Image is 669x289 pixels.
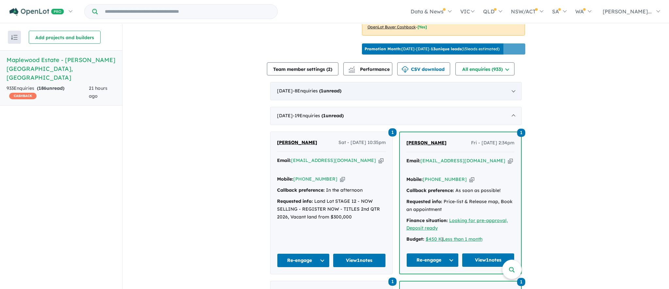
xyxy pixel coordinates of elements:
div: Land Lot STAGE 12 - NOW SELLING - REGISTER NOW - TITLES 2nd QTR 2026, Vacant land from $300,000 [277,198,386,221]
img: bar-chart.svg [349,69,355,73]
input: Try estate name, suburb, builder or developer [99,5,276,19]
strong: Email: [277,157,291,163]
span: 1 [517,129,525,137]
strong: Requested info: [277,198,313,204]
a: [EMAIL_ADDRESS][DOMAIN_NAME] [291,157,376,163]
u: OpenLot Buyer Cashback [367,24,416,29]
button: Add projects and builders [29,31,101,44]
strong: Callback preference: [277,187,325,193]
a: [EMAIL_ADDRESS][DOMAIN_NAME] [420,158,505,164]
button: Copy [508,157,513,164]
a: 1 [388,277,397,286]
span: [PERSON_NAME] [277,139,317,145]
a: [PERSON_NAME] [406,139,447,147]
strong: Mobile: [406,176,423,182]
button: Team member settings (2) [267,62,338,75]
a: Looking for pre-approval, Deposit ready [406,217,508,231]
span: 1 [388,278,397,286]
div: [DATE] [270,82,522,100]
span: [PERSON_NAME] [406,140,447,146]
span: 1 [517,278,525,286]
span: [PERSON_NAME]... [603,8,652,15]
button: Re-engage [277,253,330,267]
span: Fri - [DATE] 2:34pm [471,139,514,147]
span: - 8 Enquir ies [293,88,341,94]
a: [PHONE_NUMBER] [293,176,337,182]
button: Re-engage [406,253,459,267]
img: line-chart.svg [349,66,354,70]
strong: ( unread) [321,113,344,119]
span: 2 [328,66,331,72]
div: Price-list & Release map, Book an appointment [406,198,514,214]
strong: Finance situation: [406,217,448,223]
a: [PHONE_NUMBER] [423,176,467,182]
span: 21 hours ago [89,85,107,99]
a: 1 [517,277,525,286]
img: sort.svg [11,35,18,40]
a: Less than 1 month [443,236,482,242]
div: | [406,235,514,243]
b: Promotion Month: [365,46,401,51]
span: 1 [323,113,326,119]
img: download icon [402,66,408,73]
h5: Maplewood Estate - [PERSON_NAME][GEOGRAPHIC_DATA] , [GEOGRAPHIC_DATA] [7,56,116,82]
span: CASHBACK [9,93,37,99]
div: In the afternoon [277,186,386,194]
img: Openlot PRO Logo White [9,8,64,16]
button: Performance [343,62,392,75]
div: 933 Enquir ies [7,85,89,100]
span: - 19 Enquir ies [293,113,344,119]
button: CSV download [397,62,450,75]
a: $450 K [426,236,442,242]
a: 1 [517,128,525,137]
button: All enquiries (933) [455,62,514,75]
a: View1notes [333,253,386,267]
a: [PERSON_NAME] [277,139,317,147]
a: View1notes [462,253,514,267]
button: Copy [379,157,383,164]
span: Performance [350,66,390,72]
strong: Email: [406,158,420,164]
strong: Mobile: [277,176,293,182]
strong: Requested info: [406,199,442,204]
strong: Callback preference: [406,187,454,193]
span: [Yes] [417,24,427,29]
p: [DATE] - [DATE] - ( 15 leads estimated) [365,46,499,52]
strong: ( unread) [319,88,341,94]
strong: ( unread) [37,85,64,91]
button: Copy [340,176,345,183]
span: 1 [321,88,323,94]
a: 1 [388,128,397,136]
div: [DATE] [270,107,522,125]
div: As soon as possible! [406,187,514,195]
button: Copy [469,176,474,183]
span: Sat - [DATE] 10:35pm [338,139,386,147]
b: 13 unique leads [431,46,462,51]
strong: Budget: [406,236,424,242]
span: 186 [39,85,46,91]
